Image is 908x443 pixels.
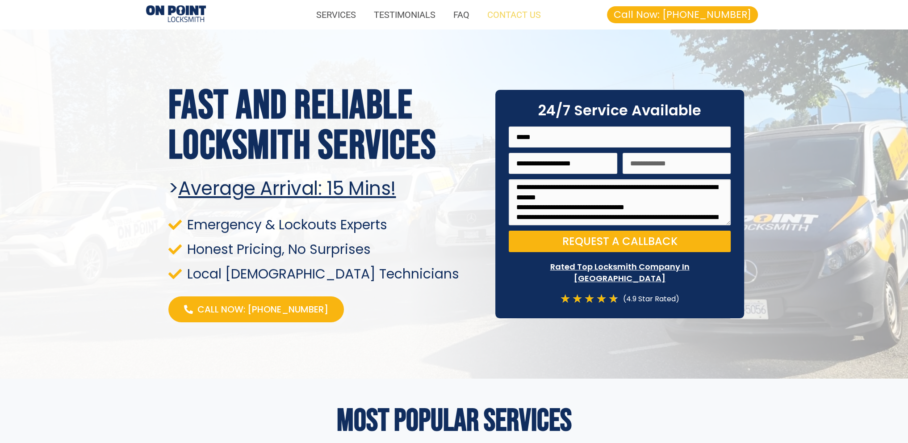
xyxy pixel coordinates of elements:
i: ★ [608,293,619,305]
nav: Menu [215,4,550,25]
h1: Fast and reliable locksmith services [168,86,485,166]
span: Call Now: [PHONE_NUMBER] [197,303,328,316]
h2: 24/7 Service Available [509,103,731,118]
u: Average arrival: 15 Mins! [178,175,396,202]
img: Proximity Locksmiths 1 [146,5,206,24]
a: CONTACT US [478,4,550,25]
a: Call Now: [PHONE_NUMBER] [607,6,758,23]
i: ★ [584,293,594,305]
h2: > [168,177,485,200]
span: Request a Callback [562,236,678,247]
div: (4.9 Star Rated) [619,293,679,305]
button: Request a Callback [509,231,731,252]
a: SERVICES [307,4,365,25]
span: Honest Pricing, No Surprises [185,243,371,255]
i: ★ [596,293,607,305]
a: Call Now: [PHONE_NUMBER] [168,296,344,322]
i: ★ [572,293,582,305]
p: Rated Top Locksmith Company In [GEOGRAPHIC_DATA] [509,261,731,283]
span: Call Now: [PHONE_NUMBER] [614,10,751,20]
div: 4.7/5 [560,293,619,305]
i: ★ [560,293,570,305]
a: FAQ [444,4,478,25]
form: On Point Locksmith Victoria Form [509,127,731,257]
span: Local [DEMOGRAPHIC_DATA] Technicians [185,268,459,280]
span: Emergency & Lockouts Experts [185,219,387,231]
a: TESTIMONIALS [365,4,444,25]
